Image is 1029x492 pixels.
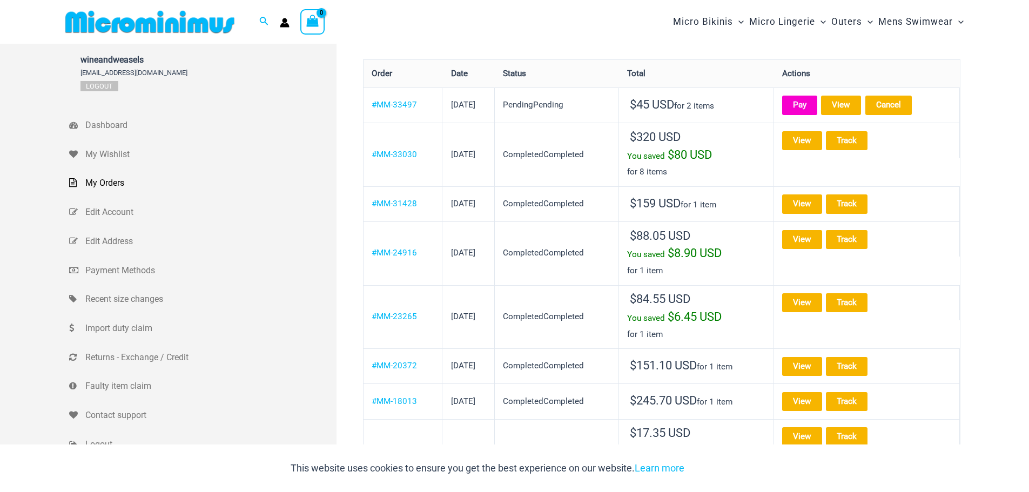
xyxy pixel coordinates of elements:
[495,87,619,123] td: PendingPending
[630,98,674,111] span: 45 USD
[630,426,690,440] span: 17.35 USD
[372,100,417,110] a: View order number MM-33497
[85,204,334,220] span: Edit Account
[826,357,867,376] a: Track order number MM-20372
[85,378,334,394] span: Faulty item claim
[69,198,337,227] a: Edit Account
[80,81,118,91] a: Logout
[876,5,966,38] a: Mens SwimwearMenu ToggleMenu Toggle
[630,292,636,306] span: $
[280,18,290,28] a: Account icon link
[619,186,774,221] td: for 1 item
[782,427,822,446] a: View order MM-17004
[782,69,810,78] span: Actions
[627,443,765,461] div: You saved
[668,246,722,260] span: 8.90 USD
[627,245,765,263] div: You saved
[69,430,337,459] a: Logout
[69,314,337,343] a: Import duty claim
[451,150,475,159] time: [DATE]
[61,10,239,34] img: MM SHOP LOGO FLAT
[451,248,475,258] time: [DATE]
[821,96,861,114] a: View order MM-33497
[627,69,645,78] span: Total
[372,150,417,159] a: View order number MM-33030
[372,199,417,208] a: View order number MM-31428
[668,310,722,323] span: 6.45 USD
[372,248,417,258] a: View order number MM-24916
[627,147,765,165] div: You saved
[69,372,337,401] a: Faulty item claim
[862,8,873,36] span: Menu Toggle
[668,246,674,260] span: $
[668,310,674,323] span: $
[831,8,862,36] span: Outers
[630,229,636,242] span: $
[630,359,697,372] span: 151.10 USD
[630,130,636,144] span: $
[630,394,636,407] span: $
[749,8,815,36] span: Micro Lingerie
[815,8,826,36] span: Menu Toggle
[746,5,829,38] a: Micro LingerieMenu ToggleMenu Toggle
[630,426,636,440] span: $
[300,9,325,34] a: View Shopping Cart, empty
[733,8,744,36] span: Menu Toggle
[619,123,774,186] td: for 8 items
[85,436,334,453] span: Logout
[69,256,337,285] a: Payment Methods
[85,146,334,163] span: My Wishlist
[826,230,867,249] a: Track order number MM-24916
[69,111,337,140] a: Dashboard
[85,262,334,279] span: Payment Methods
[291,460,684,476] p: This website uses cookies to ensure you get the best experience on our website.
[372,69,392,78] span: Order
[85,320,334,336] span: Import duty claim
[69,343,337,372] a: Returns - Exchange / Credit
[451,312,475,321] time: [DATE]
[85,291,334,307] span: Recent size changes
[85,175,334,191] span: My Orders
[630,98,636,111] span: $
[69,285,337,314] a: Recent size changes
[85,349,334,366] span: Returns - Exchange / Credit
[627,309,765,327] div: You saved
[495,186,619,221] td: CompletedCompleted
[85,233,334,250] span: Edit Address
[782,293,822,312] a: View order MM-23265
[619,87,774,123] td: for 2 items
[495,123,619,186] td: CompletedCompleted
[372,312,417,321] a: View order number MM-23265
[878,8,953,36] span: Mens Swimwear
[829,5,876,38] a: OutersMenu ToggleMenu Toggle
[80,69,187,77] span: [EMAIL_ADDRESS][DOMAIN_NAME]
[630,197,681,210] span: 159 USD
[495,419,619,483] td: CompletedCompleted
[451,361,475,370] time: [DATE]
[673,8,733,36] span: Micro Bikinis
[826,392,867,411] a: Track order number MM-18013
[495,285,619,349] td: CompletedCompleted
[80,55,187,65] span: wineandweasels
[619,348,774,383] td: for 1 item
[495,221,619,285] td: CompletedCompleted
[669,4,969,40] nav: Site Navigation
[826,427,867,446] a: Track order number MM-17004
[782,392,822,411] a: View order MM-18013
[635,462,684,474] a: Learn more
[619,419,774,483] td: for 1 item
[670,5,746,38] a: Micro BikinisMenu ToggleMenu Toggle
[668,148,674,161] span: $
[503,69,526,78] span: Status
[782,230,822,249] a: View order MM-24916
[69,140,337,169] a: My Wishlist
[630,394,697,407] span: 245.70 USD
[630,292,690,306] span: 84.55 USD
[372,361,417,370] a: View order number MM-20372
[619,383,774,419] td: for 1 item
[451,396,475,406] time: [DATE]
[630,229,690,242] span: 88.05 USD
[619,221,774,285] td: for 1 item
[630,197,636,210] span: $
[69,169,337,198] a: My Orders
